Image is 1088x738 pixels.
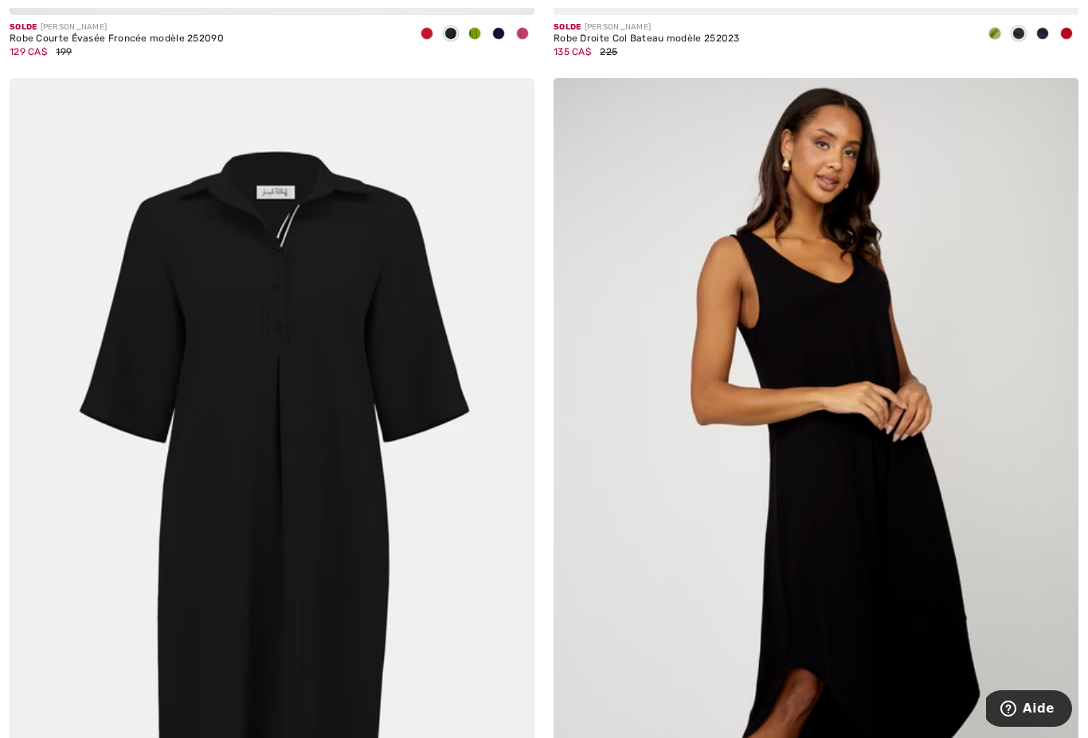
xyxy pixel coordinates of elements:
iframe: Ouvre un widget dans lequel vous pouvez trouver plus d’informations [986,690,1072,730]
div: Midnight Blue [1031,21,1055,48]
span: 135 CA$ [554,46,591,57]
div: Robe Courte Évasée Froncée modèle 252090 [10,33,224,45]
span: 225 [600,46,617,57]
span: 199 [56,46,72,57]
div: [PERSON_NAME] [10,21,224,33]
div: Robe Droite Col Bateau modèle 252023 [554,33,740,45]
div: Greenery [983,21,1007,48]
span: Solde [10,22,37,32]
div: Greenery [463,21,487,48]
span: Solde [554,22,581,32]
div: [PERSON_NAME] [554,21,740,33]
span: 129 CA$ [10,46,47,57]
div: Bubble gum [511,21,534,48]
div: Radiant red [1055,21,1078,48]
div: Midnight Blue [487,21,511,48]
div: Black [439,21,463,48]
div: Black [1007,21,1031,48]
div: Radiant red [415,21,439,48]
